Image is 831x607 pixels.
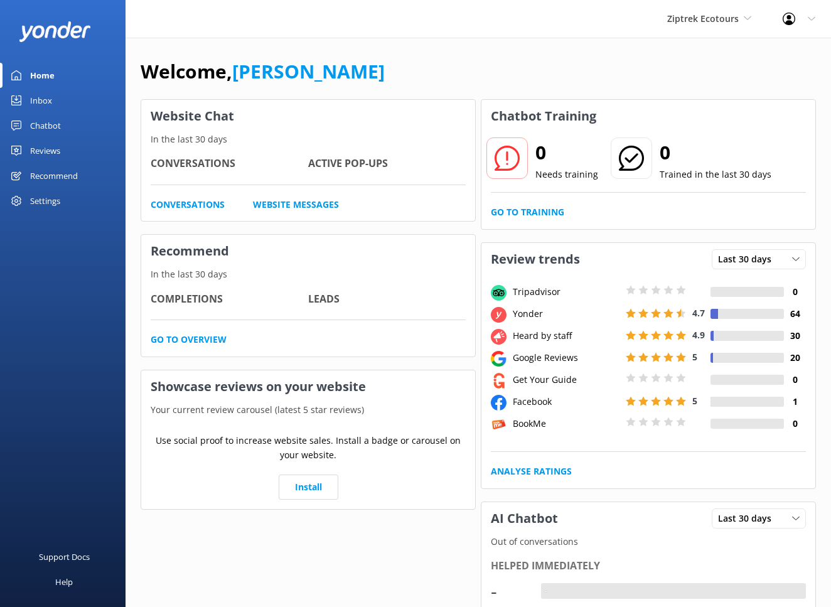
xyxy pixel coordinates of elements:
h4: 30 [784,329,806,343]
div: Tripadvisor [510,285,623,299]
p: Your current review carousel (latest 5 star reviews) [141,403,475,417]
p: Trained in the last 30 days [660,168,771,181]
div: Get Your Guide [510,373,623,387]
div: Support Docs [39,544,90,569]
div: Heard by staff [510,329,623,343]
p: In the last 30 days [141,267,475,281]
img: yonder-white-logo.png [19,21,91,42]
span: 4.7 [692,307,705,319]
h4: 1 [784,395,806,409]
div: Home [30,63,55,88]
div: - [491,576,528,606]
h4: Conversations [151,156,308,172]
span: 5 [692,351,697,363]
div: Inbox [30,88,52,113]
div: Reviews [30,138,60,163]
span: Last 30 days [718,252,779,266]
h3: Showcase reviews on your website [141,370,475,403]
span: Last 30 days [718,512,779,525]
h2: 0 [660,137,771,168]
h4: 0 [784,417,806,431]
div: Google Reviews [510,351,623,365]
div: Yonder [510,307,623,321]
h1: Welcome, [141,56,385,87]
a: Install [279,475,338,500]
a: Go to Training [491,205,564,219]
a: Website Messages [253,198,339,212]
a: Go to overview [151,333,227,346]
h4: Completions [151,291,308,308]
div: Helped immediately [491,558,806,574]
p: Use social proof to increase website sales. Install a badge or carousel on your website. [151,434,466,462]
h3: Review trends [481,243,589,276]
h3: Recommend [141,235,475,267]
span: 5 [692,395,697,407]
p: Out of conversations [481,535,815,549]
span: Ziptrek Ecotours [667,13,739,24]
span: 4.9 [692,329,705,341]
div: BookMe [510,417,623,431]
h4: 64 [784,307,806,321]
a: [PERSON_NAME] [232,58,385,84]
h3: Website Chat [141,100,475,132]
div: Settings [30,188,60,213]
h4: Active Pop-ups [308,156,466,172]
div: - [541,583,550,599]
div: Facebook [510,395,623,409]
h3: Chatbot Training [481,100,606,132]
a: Analyse Ratings [491,465,572,478]
div: Help [55,569,73,594]
a: Conversations [151,198,225,212]
p: In the last 30 days [141,132,475,146]
div: Chatbot [30,113,61,138]
h4: 0 [784,285,806,299]
div: Recommend [30,163,78,188]
h4: 0 [784,373,806,387]
h3: AI Chatbot [481,502,567,535]
p: Needs training [535,168,598,181]
h4: Leads [308,291,466,308]
h2: 0 [535,137,598,168]
h4: 20 [784,351,806,365]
